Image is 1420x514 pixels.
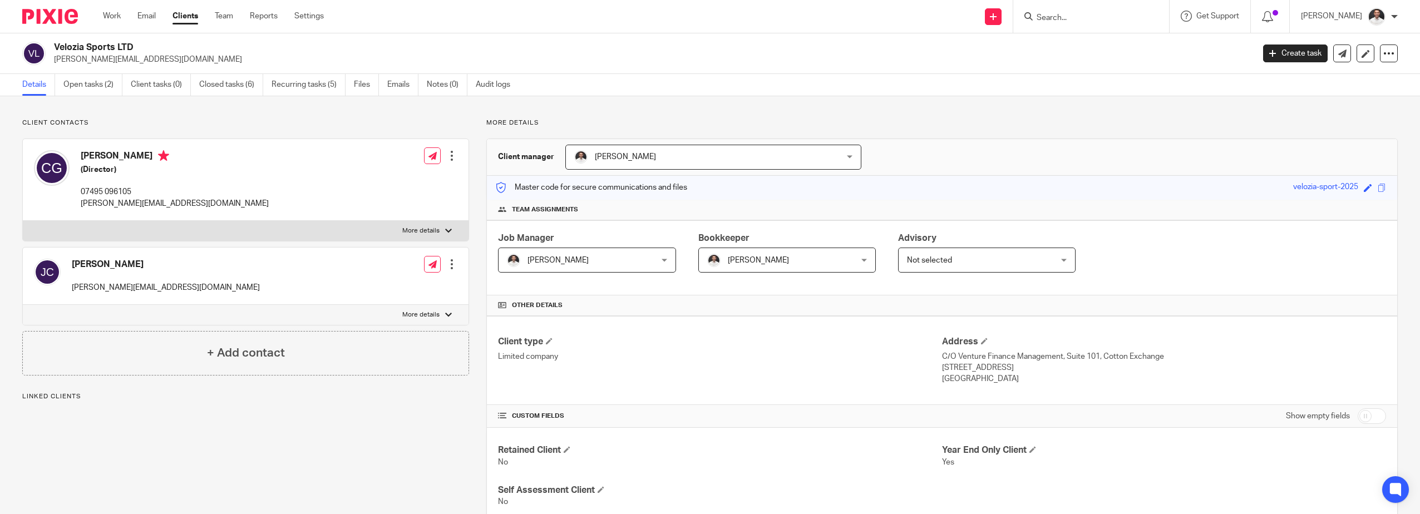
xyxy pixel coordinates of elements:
h4: [PERSON_NAME] [72,259,260,270]
img: Pixie [22,9,78,24]
span: Job Manager [498,234,554,243]
p: [PERSON_NAME][EMAIL_ADDRESS][DOMAIN_NAME] [72,282,260,293]
h4: Address [942,336,1386,348]
a: Emails [387,74,418,96]
span: Bookkeeper [698,234,750,243]
p: Linked clients [22,392,469,401]
input: Search [1036,13,1136,23]
a: Notes (0) [427,74,467,96]
span: No [498,458,508,466]
p: [PERSON_NAME] [1301,11,1362,22]
span: [PERSON_NAME] [595,153,656,161]
span: [PERSON_NAME] [527,256,589,264]
p: C/O Venture Finance Management, Suite 101, Cotton Exchange [942,351,1386,362]
h4: CUSTOM FIELDS [498,412,942,421]
img: dom%20slack.jpg [574,150,588,164]
h4: Year End Only Client [942,444,1386,456]
a: Open tasks (2) [63,74,122,96]
p: More details [402,310,440,319]
span: Yes [942,458,954,466]
h4: + Add contact [207,344,285,362]
a: Reports [250,11,278,22]
a: Clients [172,11,198,22]
h4: Self Assessment Client [498,485,942,496]
p: [PERSON_NAME][EMAIL_ADDRESS][DOMAIN_NAME] [81,198,269,209]
h4: [PERSON_NAME] [81,150,269,164]
label: Show empty fields [1286,411,1350,422]
div: velozia-sport-2025 [1293,181,1358,194]
p: More details [486,118,1398,127]
a: Settings [294,11,324,22]
a: Recurring tasks (5) [272,74,346,96]
i: Primary [158,150,169,161]
span: No [498,498,508,506]
a: Work [103,11,121,22]
p: Master code for secure communications and files [495,182,687,193]
p: 07495 096105 [81,186,269,197]
a: Email [137,11,156,22]
img: dom%20slack.jpg [507,254,520,267]
span: Other details [512,301,563,310]
h4: Retained Client [498,444,942,456]
p: [STREET_ADDRESS] [942,362,1386,373]
span: Advisory [898,234,936,243]
p: More details [402,226,440,235]
a: Audit logs [476,74,519,96]
img: dom%20slack.jpg [707,254,721,267]
img: svg%3E [34,259,61,285]
a: Team [215,11,233,22]
p: Client contacts [22,118,469,127]
span: Not selected [907,256,952,264]
span: Get Support [1196,12,1239,20]
h4: Client type [498,336,942,348]
img: svg%3E [34,150,70,186]
p: Limited company [498,351,942,362]
a: Closed tasks (6) [199,74,263,96]
h3: Client manager [498,151,554,162]
span: Team assignments [512,205,578,214]
p: [GEOGRAPHIC_DATA] [942,373,1386,384]
img: dom%20slack.jpg [1368,8,1386,26]
a: Client tasks (0) [131,74,191,96]
h5: (Director) [81,164,269,175]
p: [PERSON_NAME][EMAIL_ADDRESS][DOMAIN_NAME] [54,54,1246,65]
h2: Velozia Sports LTD [54,42,1008,53]
img: svg%3E [22,42,46,65]
a: Files [354,74,379,96]
a: Details [22,74,55,96]
span: [PERSON_NAME] [728,256,789,264]
a: Create task [1263,45,1328,62]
